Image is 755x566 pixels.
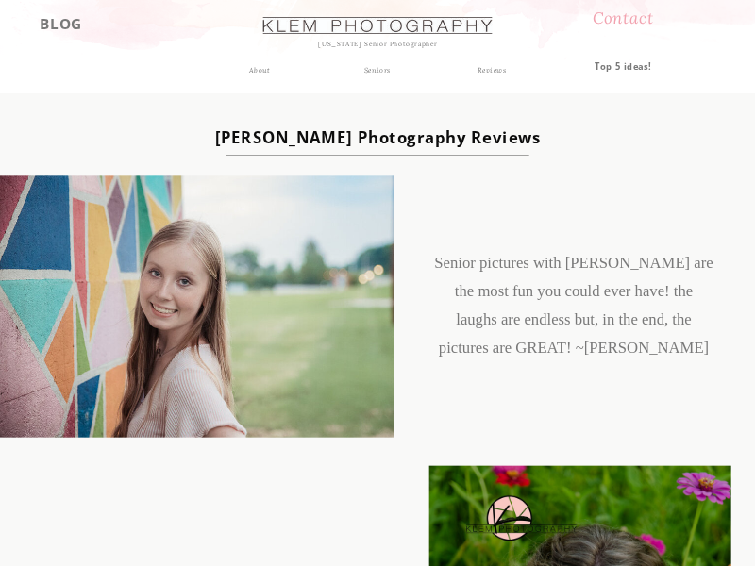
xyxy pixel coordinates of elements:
h3: [PERSON_NAME] Photography Reviews [203,124,552,158]
a: Reviews [461,64,522,75]
h1: [US_STATE] Senior Photographer [295,39,460,51]
a: BLOG [20,11,102,34]
a: Seniors [355,64,400,75]
a: About [243,64,277,75]
a: Contact [575,4,671,34]
p: Senior pictures with [PERSON_NAME] are the most fun you could ever have! the laughs are endless b... [433,248,713,365]
a: Top 5 ideas! [581,58,665,71]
